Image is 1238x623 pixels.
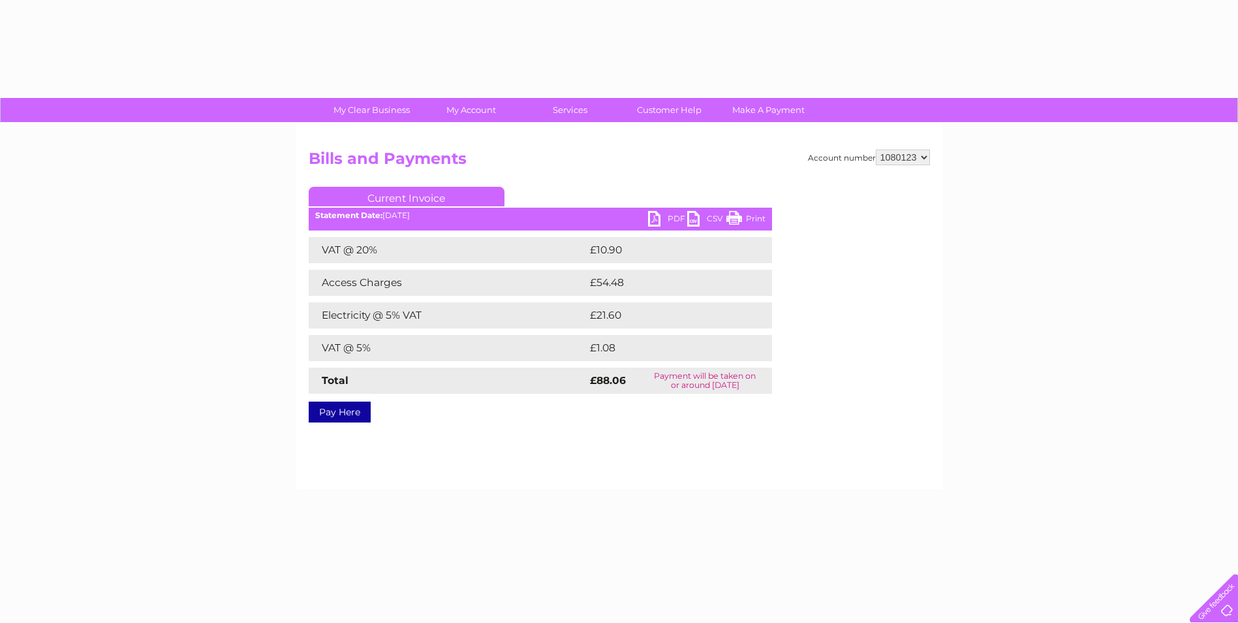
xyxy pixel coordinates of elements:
a: Print [726,211,766,230]
a: CSV [687,211,726,230]
td: Electricity @ 5% VAT [309,302,587,328]
h2: Bills and Payments [309,150,930,174]
td: £1.08 [587,335,741,361]
td: Access Charges [309,270,587,296]
strong: £88.06 [590,374,626,387]
td: £21.60 [587,302,745,328]
a: Customer Help [615,98,723,122]
td: Payment will be taken on or around [DATE] [638,368,771,394]
td: VAT @ 5% [309,335,587,361]
a: Make A Payment [715,98,822,122]
strong: Total [322,374,348,387]
td: £10.90 [587,237,745,263]
td: £54.48 [587,270,747,296]
a: Current Invoice [309,187,504,206]
a: My Clear Business [318,98,426,122]
div: Account number [808,150,930,165]
a: PDF [648,211,687,230]
td: VAT @ 20% [309,237,587,263]
a: Services [516,98,624,122]
a: My Account [417,98,525,122]
b: Statement Date: [315,210,382,220]
div: [DATE] [309,211,772,220]
a: Pay Here [309,402,371,423]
